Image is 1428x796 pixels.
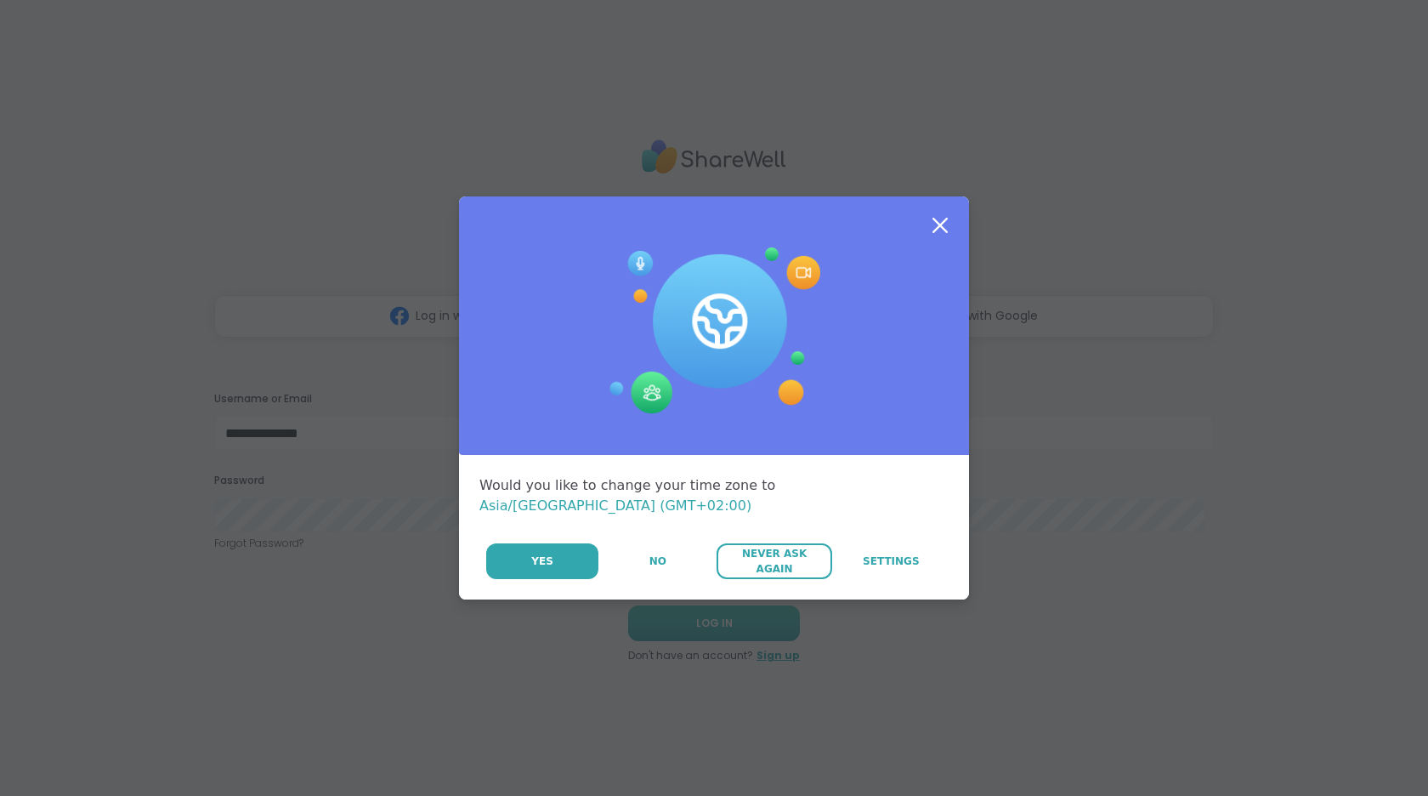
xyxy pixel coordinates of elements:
button: No [600,543,715,579]
button: Yes [486,543,598,579]
span: Settings [863,554,920,569]
div: Would you like to change your time zone to [479,475,949,516]
button: Never Ask Again [717,543,831,579]
span: Yes [531,554,553,569]
span: No [649,554,666,569]
img: Session Experience [608,247,820,414]
span: Asia/[GEOGRAPHIC_DATA] (GMT+02:00) [479,497,751,514]
span: Never Ask Again [725,546,823,577]
a: Settings [834,543,949,579]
